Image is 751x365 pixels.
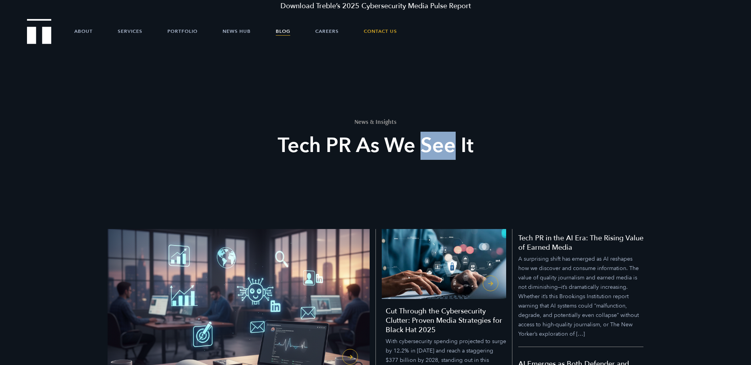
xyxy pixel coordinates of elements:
a: Careers [315,20,339,43]
a: News Hub [223,20,251,43]
a: Tech PR in the AI Era: The Rising Value of Earned Media [518,234,643,347]
h2: Tech PR As We See It [231,132,520,160]
a: Contact Us [364,20,397,43]
h1: News & Insights [231,118,520,125]
img: Cut Through the Cybersecurity Clutter: Proven Media Strategies for Black Hat 2025 [382,229,506,299]
a: Blog [276,20,290,43]
a: Services [118,20,142,43]
h5: Tech PR in the AI Era: The Rising Value of Earned Media [518,234,643,252]
h4: Cut Through the Cybersecurity Clutter: Proven Media Strategies for Black Hat 2025 [386,307,506,335]
a: Treble Homepage [27,20,51,43]
a: About [74,20,93,43]
img: Treble logo [27,19,52,44]
p: A surprising shift has emerged as AI reshapes how we discover and consume information. The value ... [518,254,643,339]
a: Portfolio [167,20,198,43]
